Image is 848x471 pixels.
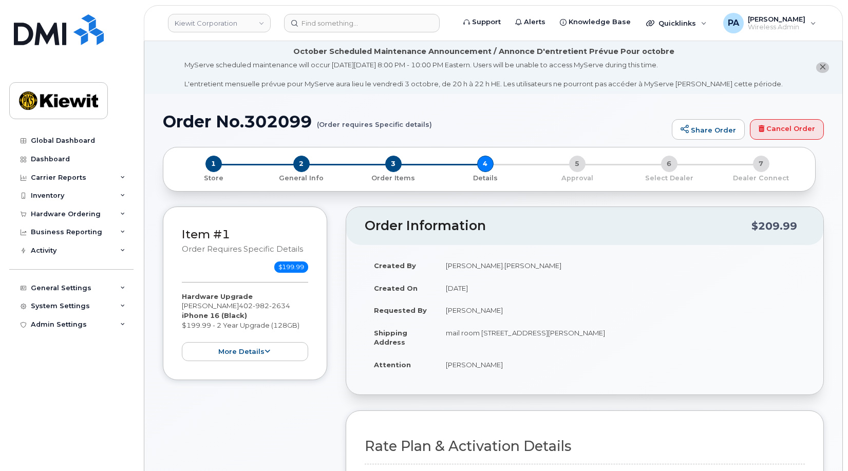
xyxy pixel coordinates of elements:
[182,227,230,241] a: Item #1
[317,112,432,128] small: (Order requires Specific details)
[269,302,290,310] span: 2634
[816,62,829,73] button: close notification
[182,311,247,319] strong: iPhone 16 (Black)
[672,119,745,140] a: Share Order
[803,426,840,463] iframe: Messenger Launcher
[182,292,308,361] div: [PERSON_NAME] $199.99 - 2 Year Upgrade (128GB)
[182,244,303,254] small: Order requires Specific details
[374,306,427,314] strong: Requested By
[163,112,667,130] h1: Order No.302099
[184,60,783,89] div: MyServe scheduled maintenance will occur [DATE][DATE] 8:00 PM - 10:00 PM Eastern. Users will be u...
[205,156,222,172] span: 1
[437,254,805,277] td: [PERSON_NAME].[PERSON_NAME]
[385,156,402,172] span: 3
[437,322,805,353] td: mail room [STREET_ADDRESS][PERSON_NAME]
[176,174,251,183] p: Store
[255,172,347,183] a: 2 General Info
[351,174,435,183] p: Order Items
[365,439,805,454] h2: Rate Plan & Activation Details
[437,353,805,376] td: [PERSON_NAME]
[347,172,439,183] a: 3 Order Items
[751,216,797,236] div: $209.99
[374,361,411,369] strong: Attention
[374,329,407,347] strong: Shipping Address
[365,219,751,233] h2: Order Information
[239,302,290,310] span: 402
[253,302,269,310] span: 982
[172,172,255,183] a: 1 Store
[259,174,343,183] p: General Info
[437,277,805,299] td: [DATE]
[293,156,310,172] span: 2
[182,292,253,300] strong: Hardware Upgrade
[437,299,805,322] td: [PERSON_NAME]
[374,284,418,292] strong: Created On
[274,261,308,273] span: $199.99
[182,342,308,361] button: more details
[750,119,824,140] a: Cancel Order
[374,261,416,270] strong: Created By
[293,46,674,57] div: October Scheduled Maintenance Announcement / Annonce D'entretient Prévue Pour octobre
